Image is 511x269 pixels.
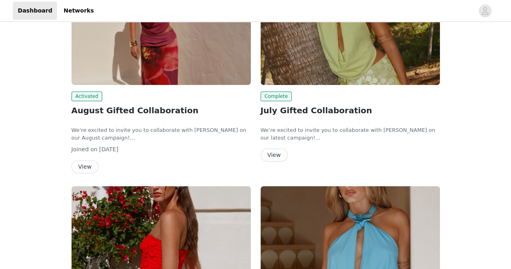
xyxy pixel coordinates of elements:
[59,2,99,20] a: Networks
[261,91,292,101] span: Complete
[261,126,440,142] p: We’re excited to invite you to collaborate with [PERSON_NAME] on our latest campaign!
[71,160,99,173] button: View
[481,4,489,17] div: avatar
[99,146,118,153] span: [DATE]
[71,104,251,116] h2: August Gifted Collaboration
[261,148,288,161] button: View
[71,91,103,101] span: Activated
[71,146,98,153] span: Joined on
[261,152,288,158] a: View
[71,164,99,170] a: View
[261,104,440,116] h2: July Gifted Collaboration
[13,2,57,20] a: Dashboard
[71,126,251,142] p: We’re excited to invite you to collaborate with [PERSON_NAME] on our August campaign!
